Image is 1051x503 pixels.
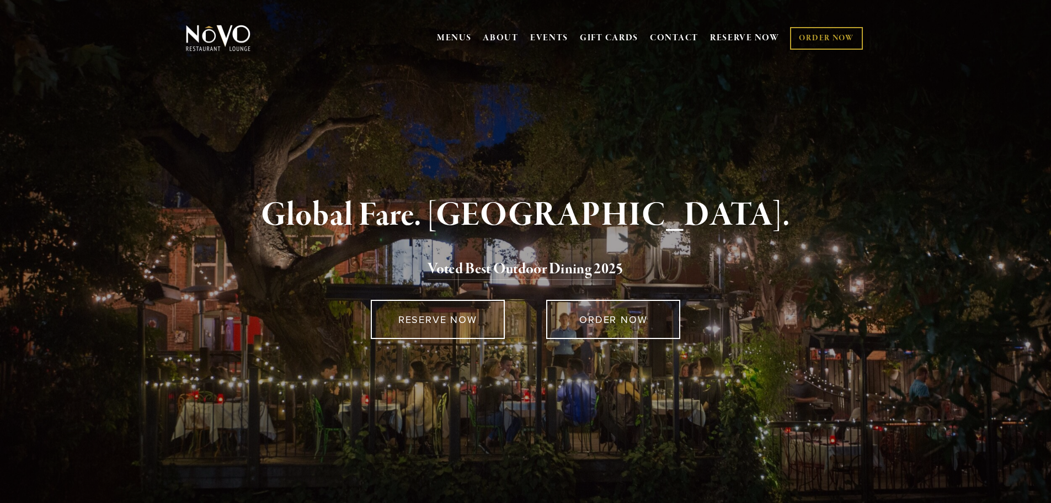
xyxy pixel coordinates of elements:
[650,28,698,49] a: CONTACT
[530,33,568,44] a: EVENTS
[483,33,519,44] a: ABOUT
[546,300,680,339] a: ORDER NOW
[204,258,847,281] h2: 5
[710,28,780,49] a: RESERVE NOW
[580,28,638,49] a: GIFT CARDS
[371,300,505,339] a: RESERVE NOW
[437,33,472,44] a: MENUS
[184,24,253,52] img: Novo Restaurant &amp; Lounge
[790,27,862,50] a: ORDER NOW
[261,194,790,236] strong: Global Fare. [GEOGRAPHIC_DATA].
[428,260,616,280] a: Voted Best Outdoor Dining 202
